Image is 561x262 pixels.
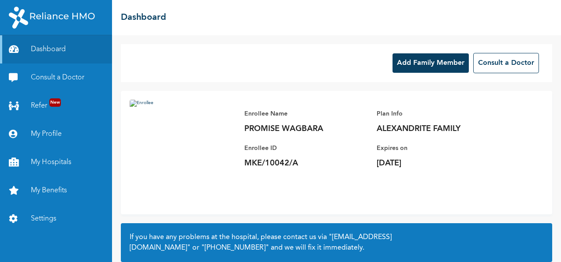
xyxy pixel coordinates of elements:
[377,143,500,153] p: Expires on
[393,53,469,73] button: Add Family Member
[377,124,500,134] p: ALEXANDRITE FAMILY
[121,11,166,24] h2: Dashboard
[201,244,269,251] a: "[PHONE_NUMBER]"
[244,143,368,153] p: Enrollee ID
[130,100,236,206] img: Enrollee
[9,7,95,29] img: RelianceHMO's Logo
[49,98,61,107] span: New
[244,109,368,119] p: Enrollee Name
[244,124,368,134] p: PROMISE WAGBARA
[377,158,500,168] p: [DATE]
[130,232,543,253] h2: If you have any problems at the hospital, please contact us via or and we will fix it immediately.
[244,158,368,168] p: MKE/10042/A
[377,109,500,119] p: Plan Info
[473,53,539,73] button: Consult a Doctor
